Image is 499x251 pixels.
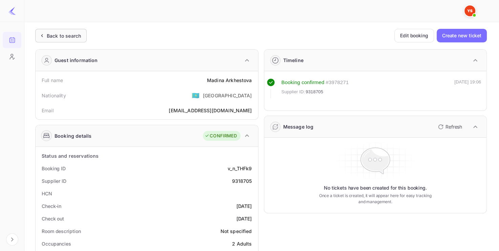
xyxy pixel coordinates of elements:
[192,89,200,101] span: United States
[464,5,475,16] img: Yandex Support
[324,185,427,191] p: No tickets have been created for this booking.
[282,79,325,86] div: Booking confirmed
[283,123,314,130] div: Message log
[221,228,252,235] div: Not specified
[42,165,66,172] div: Booking ID
[282,89,305,95] span: Supplier ID:
[6,233,18,246] button: Expand navigation
[42,177,66,185] div: Supplier ID
[3,49,21,64] a: Customers
[42,215,64,222] div: Check out
[283,57,304,64] div: Timeline
[42,240,71,247] div: Occupancies
[232,240,252,247] div: 2 Adults
[205,133,237,139] div: CONFIRMED
[3,32,21,47] a: Bookings
[55,57,98,64] div: Guest information
[454,79,481,98] div: [DATE] 19:06
[55,132,91,139] div: Booking details
[236,215,252,222] div: [DATE]
[326,79,349,86] div: # 3978271
[42,92,66,99] div: Nationality
[169,107,252,114] div: [EMAIL_ADDRESS][DOMAIN_NAME]
[8,7,16,15] img: LiteAPI
[228,165,252,172] div: v_n_THFk9
[316,193,435,205] p: Once a ticket is created, it will appear here for easy tracking and management.
[236,202,252,210] div: [DATE]
[394,29,434,42] button: Edit booking
[434,121,465,132] button: Refresh
[42,190,52,197] div: HCN
[306,89,323,95] span: 9318705
[232,177,252,185] div: 9318705
[42,228,81,235] div: Room description
[42,107,54,114] div: Email
[42,77,63,84] div: Full name
[445,123,462,130] p: Refresh
[437,29,487,42] button: Create new ticket
[42,152,99,159] div: Status and reservations
[47,32,81,39] div: Back to search
[42,202,61,210] div: Check-in
[207,77,252,84] div: Madina Arkhestova
[203,92,252,99] div: [GEOGRAPHIC_DATA]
